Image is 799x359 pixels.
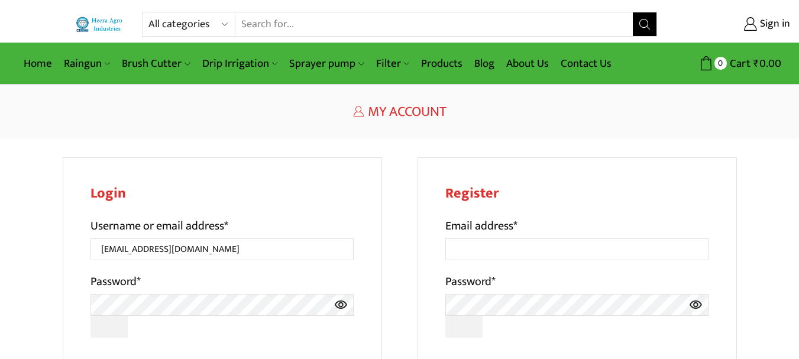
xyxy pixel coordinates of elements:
[500,50,555,77] a: About Us
[90,185,354,202] h2: Login
[90,272,141,291] label: Password
[555,50,617,77] a: Contact Us
[196,50,283,77] a: Drip Irrigation
[58,50,116,77] a: Raingun
[116,50,196,77] a: Brush Cutter
[669,53,781,75] a: 0 Cart ₹0.00
[90,316,128,338] button: Show password
[445,272,496,291] label: Password
[445,185,709,202] h2: Register
[753,54,759,73] span: ₹
[714,57,727,69] span: 0
[753,54,781,73] bdi: 0.00
[633,12,656,36] button: Search button
[727,56,751,72] span: Cart
[675,14,790,35] a: Sign in
[368,100,447,124] span: My Account
[370,50,415,77] a: Filter
[468,50,500,77] a: Blog
[18,50,58,77] a: Home
[757,17,790,32] span: Sign in
[445,216,517,235] label: Email address
[235,12,632,36] input: Search for...
[283,50,370,77] a: Sprayer pump
[445,316,483,338] button: Show password
[90,216,228,235] label: Username or email address
[415,50,468,77] a: Products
